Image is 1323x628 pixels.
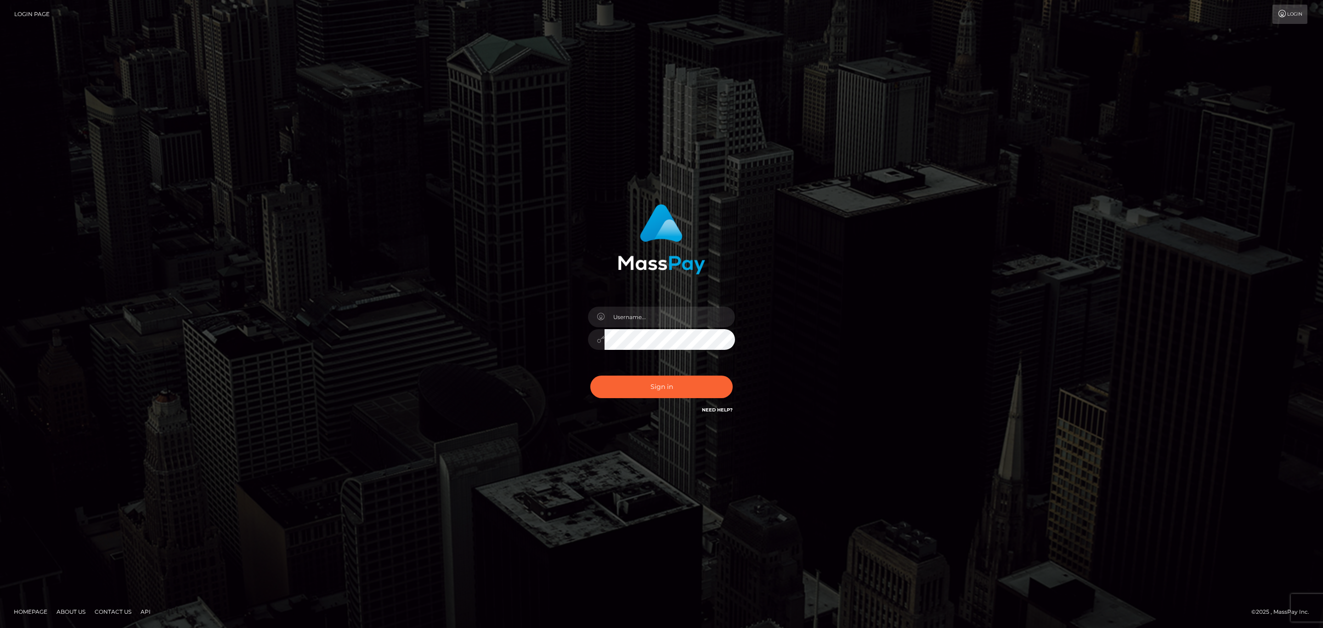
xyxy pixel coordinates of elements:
[53,605,89,619] a: About Us
[605,307,735,327] input: Username...
[702,407,733,413] a: Need Help?
[1272,5,1307,24] a: Login
[590,376,733,398] button: Sign in
[91,605,135,619] a: Contact Us
[1251,607,1316,617] div: © 2025 , MassPay Inc.
[10,605,51,619] a: Homepage
[618,204,705,274] img: MassPay Login
[137,605,154,619] a: API
[14,5,50,24] a: Login Page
